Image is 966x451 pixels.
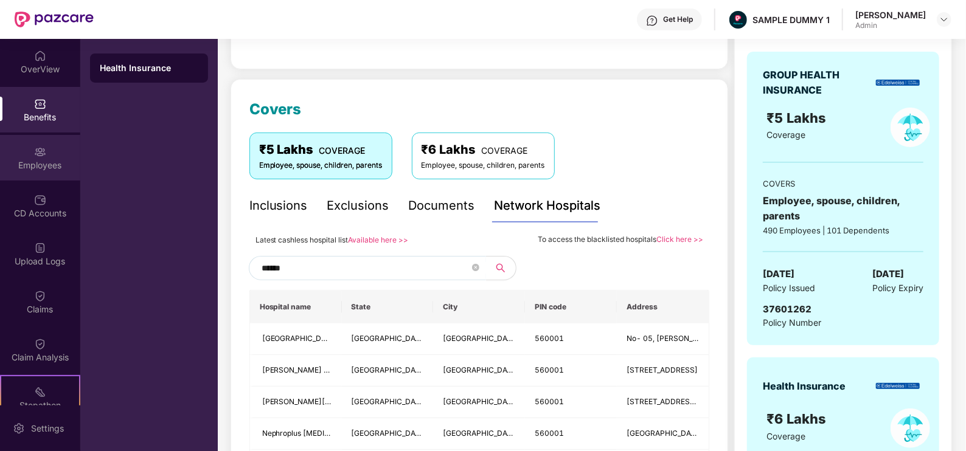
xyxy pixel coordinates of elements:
div: Stepathon [1,399,79,411]
div: Documents [409,196,475,215]
span: [GEOGRAPHIC_DATA] [443,429,519,438]
div: Employee, spouse, children, parents [763,193,923,224]
th: State [342,291,434,323]
span: close-circle [472,263,479,274]
th: PIN code [525,291,617,323]
td: Karnataka [342,355,434,387]
div: [PERSON_NAME] [855,9,926,21]
div: 490 Employees | 101 Dependents [763,224,923,236]
div: Inclusions [249,196,308,215]
a: Available here >> [349,235,409,244]
span: [DATE] [763,267,794,281]
img: svg+xml;base64,PHN2ZyBpZD0iRW1wbG95ZWVzIiB4bWxucz0iaHR0cDovL3d3dy53My5vcmcvMjAwMC9zdmciIHdpZHRoPS... [34,146,46,158]
div: Employee, spouse, children, parents [422,160,545,171]
div: GROUP HEALTH INSURANCE [763,67,869,98]
img: policyIcon [891,108,930,147]
th: Address [617,291,709,323]
th: City [433,291,525,323]
span: [STREET_ADDRESS][PERSON_NAME] [627,397,758,406]
div: ₹6 Lakhs [422,140,545,159]
span: [GEOGRAPHIC_DATA], [STREET_ADDRESS][PERSON_NAME] [627,429,838,438]
span: [STREET_ADDRESS] [627,365,698,374]
div: Health Insurance [100,62,198,74]
span: Coverage [766,431,805,441]
span: 560001 [535,397,564,406]
span: [PERSON_NAME][GEOGRAPHIC_DATA] [262,397,398,406]
td: Bangalore [433,418,525,450]
td: TATHAGAT HEART CARE CENTRE [250,355,342,387]
span: Covers [249,100,302,118]
span: ₹5 Lakhs [766,110,830,126]
span: [DATE] [872,267,904,281]
span: [GEOGRAPHIC_DATA] [443,365,519,374]
td: Karnataka [342,387,434,418]
td: MALLYA HOSPITAL [250,387,342,418]
span: Nephroplus [MEDICAL_DATA] - [GEOGRAPHIC_DATA] [262,429,449,438]
span: COVERAGE [319,145,366,156]
div: COVERS [763,177,923,190]
span: search [486,263,516,273]
span: [GEOGRAPHIC_DATA] [352,334,428,343]
td: No 2, Vittal Mallya Road, 0 [617,387,709,418]
div: Health Insurance [763,379,846,394]
td: Bangalore [433,387,525,418]
img: New Pazcare Logo [15,12,94,27]
img: insurerLogo [876,80,919,86]
img: policyIcon [891,408,930,448]
span: [GEOGRAPHIC_DATA] [443,397,519,406]
div: Settings [27,422,68,435]
button: search [486,256,516,280]
span: [GEOGRAPHIC_DATA] [262,334,338,343]
td: No- 05, Nrupathunga Road [617,323,709,355]
span: 560001 [535,334,564,343]
div: Network Hospitals [495,196,601,215]
td: Bangalore [433,355,525,387]
span: Coverage [766,129,805,140]
img: svg+xml;base64,PHN2ZyBpZD0iU2V0dGluZy0yMHgyMCIgeG1sbnM9Imh0dHA6Ly93d3cudzMub3JnLzIwMDAvc3ZnIiB3aW... [13,422,25,435]
span: Latest cashless hospital list [255,235,349,244]
div: Employee, spouse, children, parents [259,160,383,171]
div: Admin [855,21,926,30]
div: SAMPLE DUMMY 1 [752,14,830,26]
span: COVERAGE [482,145,528,156]
div: ₹5 Lakhs [259,140,383,159]
span: Address [627,302,699,312]
span: Hospital name [260,302,332,312]
img: svg+xml;base64,PHN2ZyBpZD0iVXBsb2FkX0xvZ3MiIGRhdGEtbmFtZT0iVXBsb2FkIExvZ3MiIHhtbG5zPSJodHRwOi8vd3... [34,242,46,254]
td: 31 Malige Premises A Block 1st Floor, Cresent Road [617,355,709,387]
img: Pazcare_Alternative_logo-01-01.png [729,11,747,29]
td: ST MARTHAS HOSPITAL [250,323,342,355]
span: [GEOGRAPHIC_DATA] [352,365,428,374]
div: Get Help [663,15,693,24]
span: [GEOGRAPHIC_DATA] [352,397,428,406]
img: svg+xml;base64,PHN2ZyB4bWxucz0iaHR0cDovL3d3dy53My5vcmcvMjAwMC9zdmciIHdpZHRoPSIyMSIgaGVpZ2h0PSIyMC... [34,386,46,398]
td: Nephroplus Dialysis Center - Crescent Road, Bengaluru [250,418,342,450]
img: svg+xml;base64,PHN2ZyBpZD0iSGVscC0zMngzMiIgeG1sbnM9Imh0dHA6Ly93d3cudzMub3JnLzIwMDAvc3ZnIiB3aWR0aD... [646,15,658,27]
th: Hospital name [250,291,342,323]
img: insurerLogo [876,383,919,390]
span: No- 05, [PERSON_NAME][GEOGRAPHIC_DATA] [627,334,793,343]
span: 37601262 [763,303,811,315]
td: Karnataka [342,418,434,450]
span: To access the blacklisted hospitals [538,235,656,244]
a: Click here >> [656,235,703,244]
td: Karnataka [342,323,434,355]
span: [PERSON_NAME] HEART CARE CENTRE [262,365,401,374]
span: close-circle [472,264,479,271]
span: 560001 [535,365,564,374]
span: Policy Number [763,317,821,328]
span: [GEOGRAPHIC_DATA] [443,334,519,343]
img: svg+xml;base64,PHN2ZyBpZD0iQ2xhaW0iIHhtbG5zPSJodHRwOi8vd3d3LnczLm9yZy8yMDAwL3N2ZyIgd2lkdGg9IjIwIi... [34,338,46,350]
span: 560001 [535,429,564,438]
img: svg+xml;base64,PHN2ZyBpZD0iRHJvcGRvd24tMzJ4MzIiIHhtbG5zPSJodHRwOi8vd3d3LnczLm9yZy8yMDAwL3N2ZyIgd2... [939,15,949,24]
img: svg+xml;base64,PHN2ZyBpZD0iQ0RfQWNjb3VudHMiIGRhdGEtbmFtZT0iQ0QgQWNjb3VudHMiIHhtbG5zPSJodHRwOi8vd3... [34,194,46,206]
span: ₹6 Lakhs [766,411,830,427]
img: svg+xml;base64,PHN2ZyBpZD0iQmVuZWZpdHMiIHhtbG5zPSJodHRwOi8vd3d3LnczLm9yZy8yMDAwL3N2ZyIgd2lkdGg9Ij... [34,98,46,110]
span: Policy Expiry [872,281,923,295]
img: svg+xml;base64,PHN2ZyBpZD0iQ2xhaW0iIHhtbG5zPSJodHRwOi8vd3d3LnczLm9yZy8yMDAwL3N2ZyIgd2lkdGg9IjIwIi... [34,290,46,302]
td: Bangalore [433,323,525,355]
td: Mallige Hospital, 31/32, Crescent Rd, Madhava Nagar [617,418,709,450]
img: svg+xml;base64,PHN2ZyBpZD0iSG9tZSIgeG1sbnM9Imh0dHA6Ly93d3cudzMub3JnLzIwMDAvc3ZnIiB3aWR0aD0iMjAiIG... [34,50,46,62]
span: Policy Issued [763,281,815,295]
span: [GEOGRAPHIC_DATA] [352,429,428,438]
